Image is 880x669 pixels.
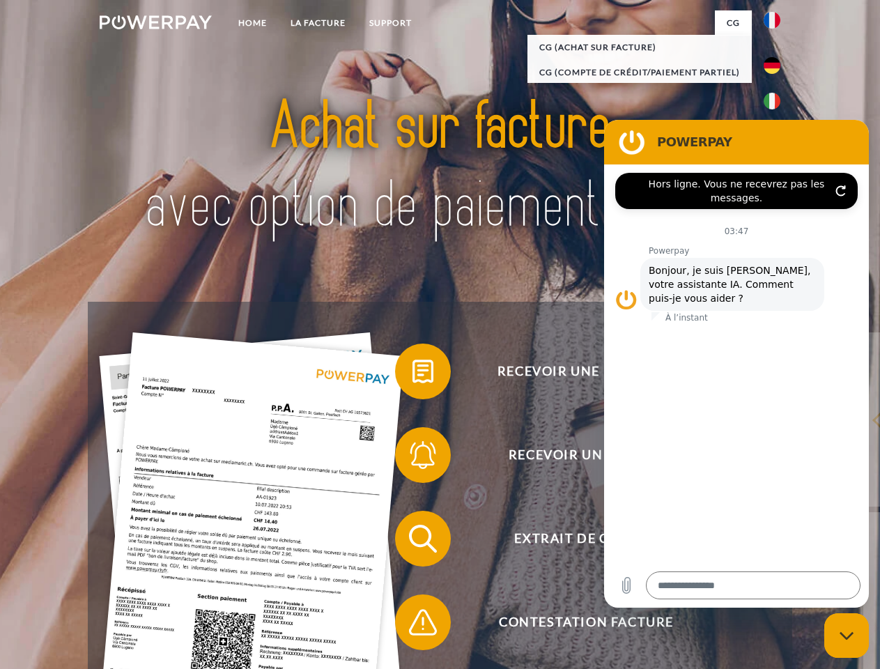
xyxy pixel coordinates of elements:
[764,57,780,74] img: de
[406,438,440,472] img: qb_bell.svg
[395,511,757,567] button: Extrait de compte
[715,10,752,36] a: CG
[406,354,440,389] img: qb_bill.svg
[395,594,757,650] button: Contestation Facture
[415,427,757,483] span: Recevoir un rappel?
[527,60,752,85] a: CG (Compte de crédit/paiement partiel)
[226,10,279,36] a: Home
[527,35,752,60] a: CG (achat sur facture)
[100,15,212,29] img: logo-powerpay-white.svg
[406,521,440,556] img: qb_search.svg
[406,605,440,640] img: qb_warning.svg
[395,427,757,483] button: Recevoir un rappel?
[415,594,757,650] span: Contestation Facture
[395,344,757,399] button: Recevoir une facture ?
[415,344,757,399] span: Recevoir une facture ?
[279,10,357,36] a: LA FACTURE
[415,511,757,567] span: Extrait de compte
[764,12,780,29] img: fr
[604,120,869,608] iframe: Fenêtre de messagerie
[357,10,424,36] a: Support
[133,67,747,267] img: title-powerpay_fr.svg
[764,93,780,109] img: it
[824,613,869,658] iframe: Bouton de lancement de la fenêtre de messagerie, conversation en cours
